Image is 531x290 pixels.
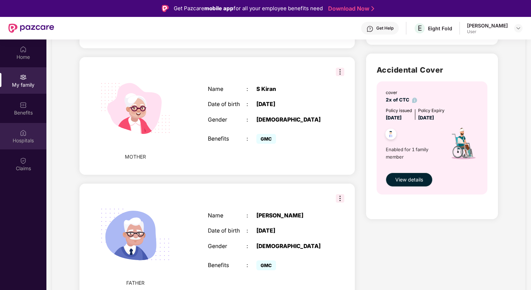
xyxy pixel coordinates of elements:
[418,107,444,114] div: Policy Expiry
[386,107,412,114] div: Policy issued
[20,101,27,109] img: svg+xml;base64,PHN2ZyBpZD0iQmVuZWZpdHMiIHhtbG5zPSJodHRwOi8vd3d3LnczLm9yZy8yMDAwL3N2ZyIgd2lkdGg9Ij...
[20,157,27,164] img: svg+xml;base64,PHN2ZyBpZD0iQ2xhaW0iIHhtbG5zPSJodHRwOi8vd3d3LnczLm9yZy8yMDAwL3N2ZyIgd2lkdGg9IjIwIi...
[208,212,247,219] div: Name
[256,134,276,144] span: GMC
[386,89,417,96] div: cover
[20,74,27,81] img: svg+xml;base64,PHN2ZyB3aWR0aD0iMjAiIGhlaWdodD0iMjAiIHZpZXdCb3g9IjAgMCAyMCAyMCIgZmlsbD0ibm9uZSIgeG...
[247,86,256,93] div: :
[441,122,485,169] img: icon
[256,260,276,270] span: GMC
[247,243,256,250] div: :
[91,64,180,153] img: svg+xml;base64,PHN2ZyB4bWxucz0iaHR0cDovL3d3dy53My5vcmcvMjAwMC9zdmciIHdpZHRoPSIyMjQiIGhlaWdodD0iMT...
[126,279,145,287] span: FATHER
[208,117,247,123] div: Gender
[386,146,441,160] span: Enabled for 1 family member
[256,212,324,219] div: [PERSON_NAME]
[412,98,417,103] img: info
[247,228,256,234] div: :
[208,243,247,250] div: Gender
[204,5,233,12] strong: mobile app
[208,262,247,269] div: Benefits
[247,117,256,123] div: :
[20,46,27,53] img: svg+xml;base64,PHN2ZyBpZD0iSG9tZSIgeG1sbnM9Imh0dHA6Ly93d3cudzMub3JnLzIwMDAvc3ZnIiB3aWR0aD0iMjAiIG...
[328,5,372,12] a: Download Now
[376,25,394,31] div: Get Help
[125,153,146,161] span: MOTHER
[428,25,452,32] div: Eight Fold
[386,115,402,121] span: [DATE]
[208,101,247,108] div: Date of birth
[418,115,434,121] span: [DATE]
[208,228,247,234] div: Date of birth
[91,191,180,279] img: svg+xml;base64,PHN2ZyB4bWxucz0iaHR0cDovL3d3dy53My5vcmcvMjAwMC9zdmciIHhtbG5zOnhsaW5rPSJodHRwOi8vd3...
[208,86,247,93] div: Name
[247,262,256,269] div: :
[336,68,344,76] img: svg+xml;base64,PHN2ZyB3aWR0aD0iMzIiIGhlaWdodD0iMzIiIHZpZXdCb3g9IjAgMCAzMiAzMiIgZmlsbD0ibm9uZSIgeG...
[20,129,27,136] img: svg+xml;base64,PHN2ZyBpZD0iSG9zcGl0YWxzIiB4bWxucz0iaHR0cDovL3d3dy53My5vcmcvMjAwMC9zdmciIHdpZHRoPS...
[336,194,344,203] img: svg+xml;base64,PHN2ZyB3aWR0aD0iMzIiIGhlaWdodD0iMzIiIHZpZXdCb3g9IjAgMCAzMiAzMiIgZmlsbD0ibm9uZSIgeG...
[247,136,256,142] div: :
[256,228,324,234] div: [DATE]
[208,136,247,142] div: Benefits
[386,173,433,187] button: View details
[256,101,324,108] div: [DATE]
[162,5,169,12] img: Logo
[371,5,374,12] img: Stroke
[366,25,373,32] img: svg+xml;base64,PHN2ZyBpZD0iSGVscC0zMngzMiIgeG1sbnM9Imh0dHA6Ly93d3cudzMub3JnLzIwMDAvc3ZnIiB3aWR0aD...
[247,101,256,108] div: :
[418,24,422,32] span: E
[516,25,521,31] img: svg+xml;base64,PHN2ZyBpZD0iRHJvcGRvd24tMzJ4MzIiIHhtbG5zPSJodHRwOi8vd3d3LnczLm9yZy8yMDAwL3N2ZyIgd2...
[377,64,487,76] h2: Accidental Cover
[395,176,423,184] span: View details
[467,22,508,29] div: [PERSON_NAME]
[256,86,324,93] div: S Kiran
[382,127,399,144] img: svg+xml;base64,PHN2ZyB4bWxucz0iaHR0cDovL3d3dy53My5vcmcvMjAwMC9zdmciIHdpZHRoPSI0OC45NDMiIGhlaWdodD...
[8,24,54,33] img: New Pazcare Logo
[247,212,256,219] div: :
[256,243,324,250] div: [DEMOGRAPHIC_DATA]
[386,97,417,103] span: 2x of CTC
[174,4,323,13] div: Get Pazcare for all your employee benefits need
[256,117,324,123] div: [DEMOGRAPHIC_DATA]
[467,29,508,35] div: User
